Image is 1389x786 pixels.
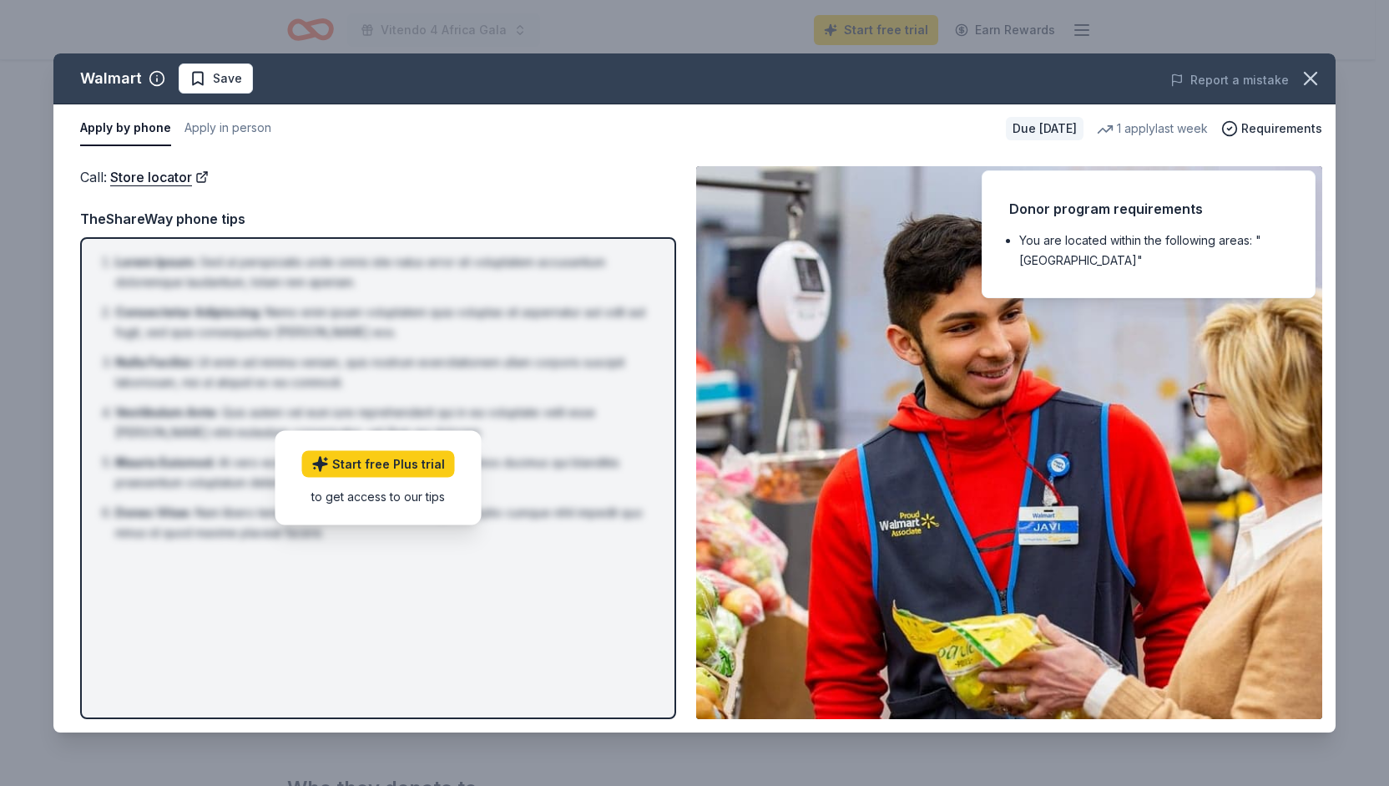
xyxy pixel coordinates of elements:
[115,255,197,269] span: Lorem Ipsum :
[179,63,253,94] button: Save
[1009,198,1288,220] div: Donor program requirements
[1170,70,1289,90] button: Report a mistake
[1097,119,1208,139] div: 1 apply last week
[115,302,651,342] li: Nemo enim ipsam voluptatem quia voluptas sit aspernatur aut odit aut fugit, sed quia consequuntur...
[115,403,651,443] li: Quis autem vel eum iure reprehenderit qui in ea voluptate velit esse [PERSON_NAME] nihil molestia...
[213,68,242,89] span: Save
[115,405,219,419] span: Vestibulum Ante :
[110,166,209,188] a: Store locator
[302,488,455,505] div: to get access to our tips
[115,252,651,292] li: Sed ut perspiciatis unde omnis iste natus error sit voluptatem accusantium doloremque laudantium,...
[80,65,142,92] div: Walmart
[115,355,194,369] span: Nulla Facilisi :
[184,111,271,146] button: Apply in person
[1006,117,1083,140] div: Due [DATE]
[1241,119,1322,139] span: Requirements
[80,166,676,188] div: Call :
[80,208,676,230] div: TheShareWay phone tips
[302,451,455,478] a: Start free Plus trial
[80,111,171,146] button: Apply by phone
[115,352,651,393] li: Ut enim ad minima veniam, quis nostrum exercitationem ullam corporis suscipit laboriosam, nisi ut...
[1221,119,1322,139] button: Requirements
[1019,231,1288,271] li: You are located within the following areas: "[GEOGRAPHIC_DATA]"
[115,453,651,493] li: At vero eos et accusamus et iusto odio dignissimos ducimus qui blanditiis praesentium voluptatum ...
[115,305,262,319] span: Consectetur Adipiscing :
[115,503,651,543] li: Nam libero tempore, cum soluta nobis est eligendi optio cumque nihil impedit quo minus id quod ma...
[115,455,215,469] span: Mauris Euismod :
[115,505,192,520] span: Donec Vitae :
[696,166,1322,719] img: Image for Walmart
